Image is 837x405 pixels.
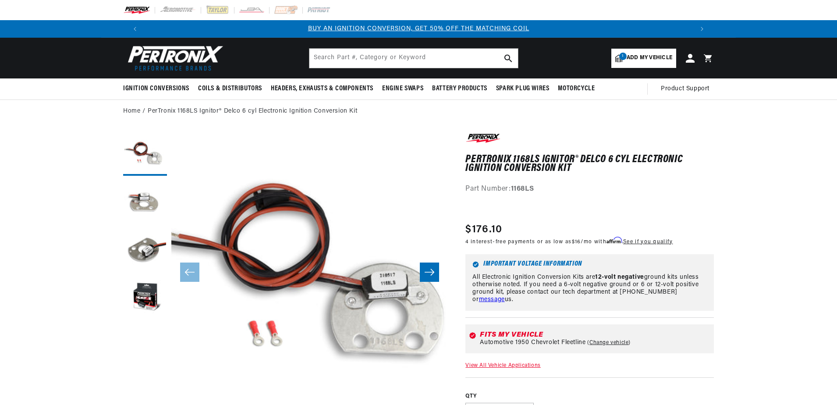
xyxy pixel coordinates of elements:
span: Ignition Conversions [123,84,189,93]
summary: Battery Products [428,78,492,99]
input: Search Part #, Category or Keyword [309,49,518,68]
a: PerTronix 1168LS Ignitor® Delco 6 cyl Electronic Ignition Conversion Kit [148,107,357,116]
a: message [479,296,505,303]
div: Part Number: [465,184,714,195]
button: Load image 1 in gallery view [123,132,167,176]
strong: 12-volt negative [595,274,644,281]
h6: Important Voltage Information [472,261,707,268]
a: Home [123,107,140,116]
h1: PerTronix 1168LS Ignitor® Delco 6 cyl Electronic Ignition Conversion Kit [465,155,714,173]
strong: 1168LS [511,185,534,192]
summary: Spark Plug Wires [492,78,554,99]
span: 1 [619,53,627,60]
button: Translation missing: en.sections.announcements.next_announcement [693,20,711,38]
a: View All Vehicle Applications [465,363,540,368]
div: 1 of 3 [144,24,693,34]
slideshow-component: Translation missing: en.sections.announcements.announcement_bar [101,20,736,38]
a: BUY AN IGNITION CONVERSION, GET 50% OFF THE MATCHING COIL [308,25,529,32]
a: Change vehicle [587,339,631,346]
span: Engine Swaps [382,84,423,93]
span: Affirm [606,237,622,244]
a: See if you qualify - Learn more about Affirm Financing (opens in modal) [623,239,673,245]
button: search button [499,49,518,68]
summary: Headers, Exhausts & Components [266,78,378,99]
button: Load image 3 in gallery view [123,228,167,272]
label: QTY [465,393,714,400]
button: Load image 4 in gallery view [123,277,167,320]
span: Add my vehicle [627,54,672,62]
a: 1Add my vehicle [611,49,676,68]
button: Slide right [420,263,439,282]
summary: Product Support [661,78,714,99]
summary: Engine Swaps [378,78,428,99]
summary: Coils & Distributors [194,78,266,99]
span: Product Support [661,84,709,94]
button: Slide left [180,263,199,282]
span: Motorcycle [558,84,595,93]
p: 4 interest-free payments or as low as /mo with . [465,238,673,246]
nav: breadcrumbs [123,107,714,116]
img: Pertronix [123,43,224,73]
button: Load image 2 in gallery view [123,180,167,224]
p: All Electronic Ignition Conversion Kits are ground kits unless otherwise noted. If you need a 6-v... [472,274,707,303]
summary: Motorcycle [553,78,599,99]
span: Automotive 1950 Chevrolet Fleetline [480,339,585,346]
span: Headers, Exhausts & Components [271,84,373,93]
span: Coils & Distributors [198,84,262,93]
div: Fits my vehicle [480,331,710,338]
summary: Ignition Conversions [123,78,194,99]
span: $16 [572,239,581,245]
span: $176.10 [465,222,502,238]
span: Battery Products [432,84,487,93]
button: Translation missing: en.sections.announcements.previous_announcement [126,20,144,38]
span: Spark Plug Wires [496,84,550,93]
div: Announcement [144,24,693,34]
